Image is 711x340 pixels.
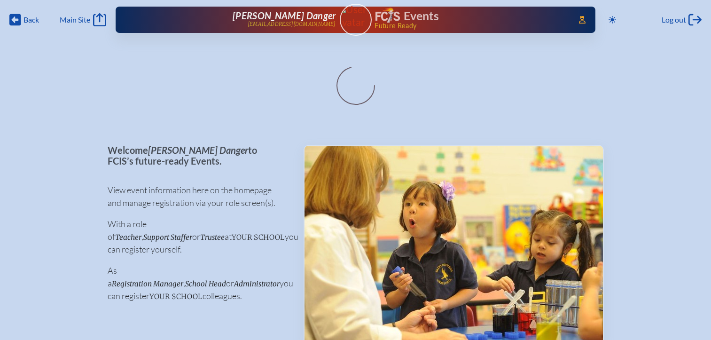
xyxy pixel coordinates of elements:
span: Back [23,15,39,24]
a: User Avatar [340,4,372,36]
p: As a , or you can register colleagues. [108,264,289,302]
span: Main Site [60,15,90,24]
img: User Avatar [336,3,375,28]
span: [PERSON_NAME] Danger [148,144,248,156]
p: View event information here on the homepage and manage registration via your role screen(s). [108,184,289,209]
span: [PERSON_NAME] Danger [233,10,336,21]
span: Teacher [115,233,141,242]
p: Welcome to FCIS’s future-ready Events. [108,145,289,166]
span: your school [149,292,203,301]
span: Registration Manager [112,279,183,288]
span: Log out [662,15,686,24]
span: Trustee [200,233,225,242]
span: School Head [185,279,226,288]
span: your school [232,233,285,242]
div: FCIS Events — Future ready [375,8,566,29]
a: Main Site [60,13,106,26]
span: Support Staffer [143,233,192,242]
a: [PERSON_NAME] Danger[EMAIL_ADDRESS][DOMAIN_NAME] [146,10,336,29]
p: With a role of , or at you can register yourself. [108,218,289,256]
span: Administrator [234,279,280,288]
span: Future Ready [375,23,565,29]
p: [EMAIL_ADDRESS][DOMAIN_NAME] [248,21,336,27]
